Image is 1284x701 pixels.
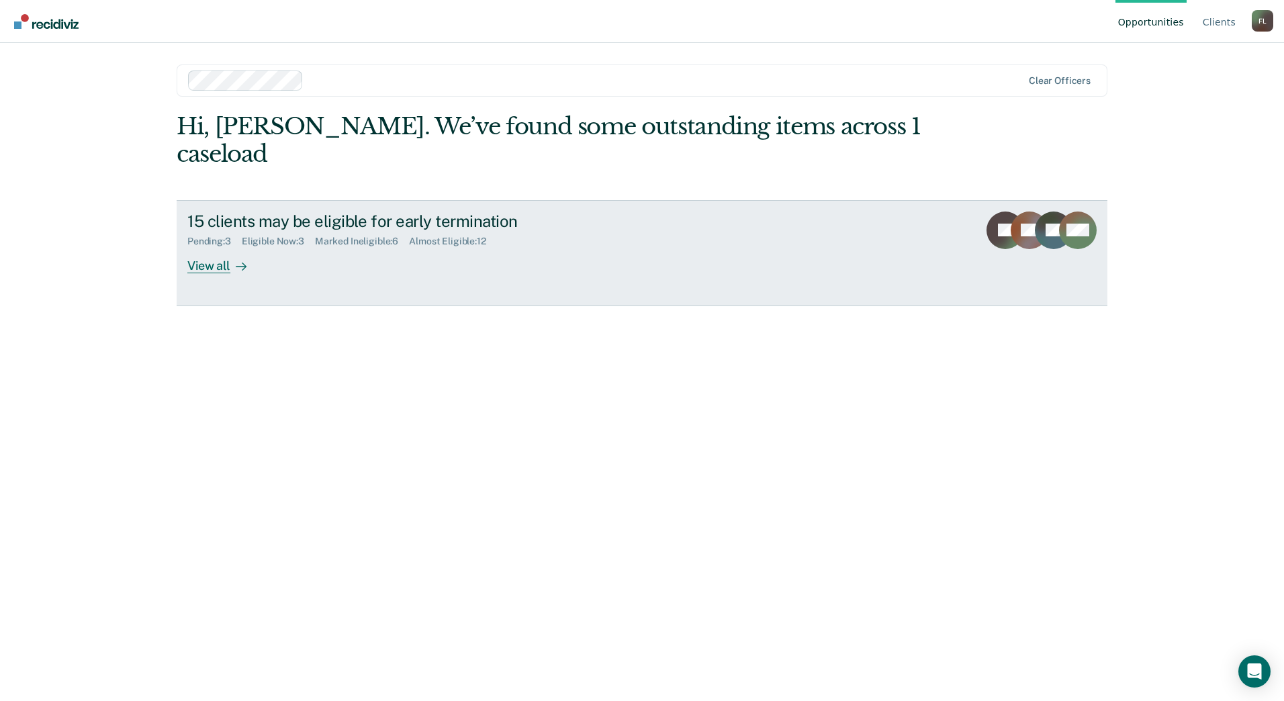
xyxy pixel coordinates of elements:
[242,236,315,247] div: Eligible Now : 3
[409,236,497,247] div: Almost Eligible : 12
[187,212,659,231] div: 15 clients may be eligible for early termination
[1252,10,1273,32] button: Profile dropdown button
[1238,655,1271,688] div: Open Intercom Messenger
[177,200,1107,306] a: 15 clients may be eligible for early terminationPending:3Eligible Now:3Marked Ineligible:6Almost ...
[14,14,79,29] img: Recidiviz
[187,247,263,273] div: View all
[177,113,921,168] div: Hi, [PERSON_NAME]. We’ve found some outstanding items across 1 caseload
[315,236,409,247] div: Marked Ineligible : 6
[1252,10,1273,32] div: F L
[187,236,242,247] div: Pending : 3
[1029,75,1091,87] div: Clear officers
